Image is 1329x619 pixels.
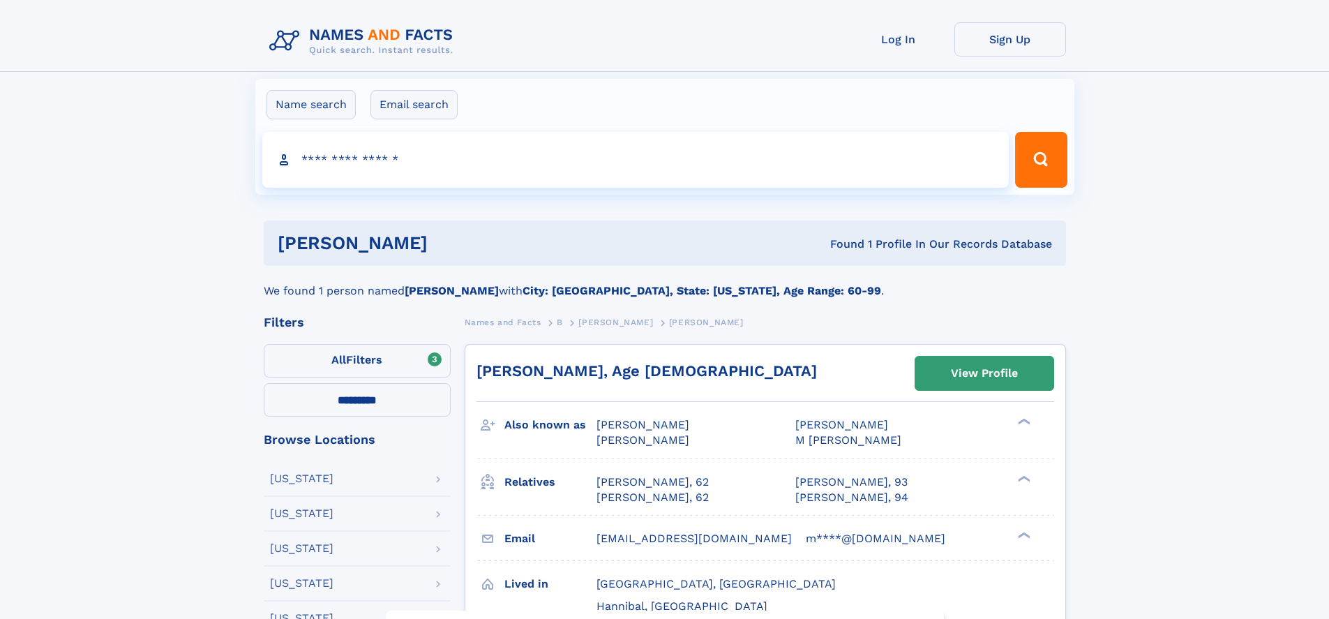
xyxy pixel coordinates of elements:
[596,433,689,447] span: [PERSON_NAME]
[1014,474,1031,483] div: ❯
[954,22,1066,57] a: Sign Up
[264,316,451,329] div: Filters
[843,22,954,57] a: Log In
[1014,417,1031,426] div: ❯
[795,490,908,505] a: [PERSON_NAME], 94
[1014,530,1031,539] div: ❯
[596,475,709,490] a: [PERSON_NAME], 62
[405,284,499,297] b: [PERSON_NAME]
[266,90,356,119] label: Name search
[504,572,596,596] h3: Lived in
[331,353,346,366] span: All
[270,543,333,554] div: [US_STATE]
[795,433,901,447] span: M [PERSON_NAME]
[915,357,1053,390] a: View Profile
[795,418,888,431] span: [PERSON_NAME]
[578,313,653,331] a: [PERSON_NAME]
[596,490,709,505] a: [PERSON_NAME], 62
[596,577,836,590] span: [GEOGRAPHIC_DATA], [GEOGRAPHIC_DATA]
[264,433,451,446] div: Browse Locations
[578,318,653,327] span: [PERSON_NAME]
[596,418,689,431] span: [PERSON_NAME]
[504,470,596,494] h3: Relatives
[476,362,817,380] a: [PERSON_NAME], Age [DEMOGRAPHIC_DATA]
[370,90,458,119] label: Email search
[596,532,792,545] span: [EMAIL_ADDRESS][DOMAIN_NAME]
[264,22,465,60] img: Logo Names and Facts
[951,357,1018,389] div: View Profile
[523,284,881,297] b: City: [GEOGRAPHIC_DATA], State: [US_STATE], Age Range: 60-99
[264,344,451,378] label: Filters
[504,527,596,551] h3: Email
[270,578,333,589] div: [US_STATE]
[504,413,596,437] h3: Also known as
[669,318,744,327] span: [PERSON_NAME]
[270,473,333,484] div: [US_STATE]
[262,132,1009,188] input: search input
[1015,132,1067,188] button: Search Button
[596,599,767,613] span: Hannibal, [GEOGRAPHIC_DATA]
[795,475,908,490] a: [PERSON_NAME], 93
[629,237,1052,252] div: Found 1 Profile In Our Records Database
[270,508,333,519] div: [US_STATE]
[557,313,563,331] a: B
[557,318,563,327] span: B
[465,313,541,331] a: Names and Facts
[278,234,629,252] h1: [PERSON_NAME]
[264,266,1066,299] div: We found 1 person named with .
